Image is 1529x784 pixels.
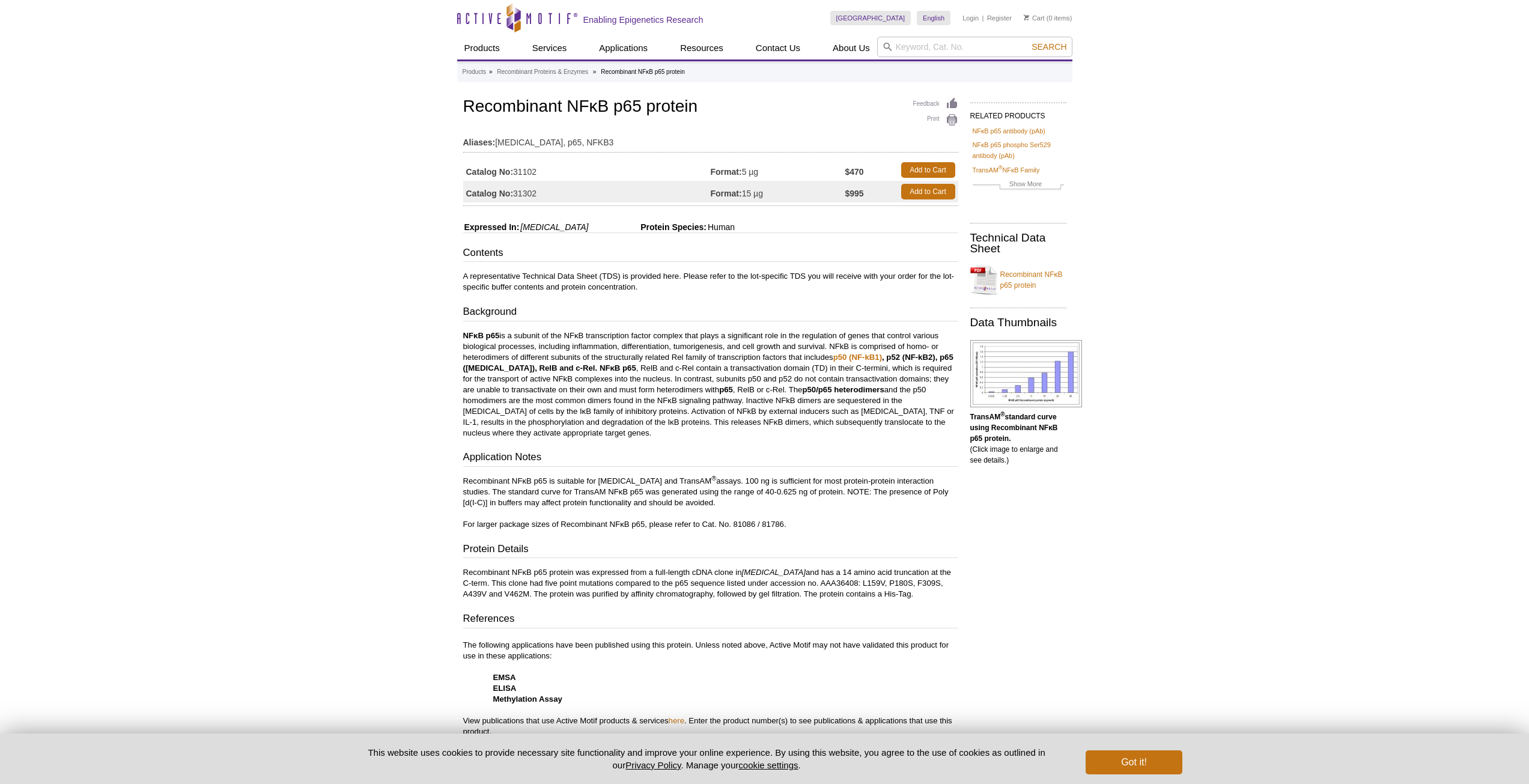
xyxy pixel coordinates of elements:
a: here [669,716,684,725]
h3: References [463,612,958,628]
h2: Enabling Epigenetics Research [583,14,704,25]
strong: Catalog No: [466,188,514,199]
span: Protein Species: [591,222,707,232]
strong: Format: [711,188,742,199]
p: (Click image to enlarge and see details.) [970,412,1066,466]
button: Search [1028,41,1070,52]
a: Applications [592,37,655,59]
a: p50 (NF-kB1) [833,353,882,362]
li: » [489,68,493,75]
td: 31302 [463,181,711,202]
h3: Protein Details [463,542,958,559]
span: Human [707,222,735,232]
a: [GEOGRAPHIC_DATA] [830,11,911,25]
sup: ® [1000,411,1005,418]
a: Show More [973,178,1064,192]
button: cookie settings [738,760,798,770]
h2: RELATED PRODUCTS [970,102,1066,124]
p: The following applications have been published using this protein. Unless noted above, Active Mot... [463,640,958,737]
li: | [982,11,984,25]
li: » [593,68,597,75]
p: A representative Technical Data Sheet (TDS) is provided here. Please refer to the lot-specific TD... [463,271,958,293]
a: English [917,11,950,25]
a: TransAM®NFκB Family [973,165,1040,175]
h2: Data Thumbnails [970,317,1066,328]
a: Resources [673,37,731,59]
strong: p50/p65 heterodimers [802,385,884,394]
h3: Application Notes [463,450,958,467]
a: Register [987,14,1012,22]
p: is a subunit of the NFκB transcription factor complex that plays a significant role in the regula... [463,330,958,439]
td: 31102 [463,159,711,181]
input: Keyword, Cat. No. [877,37,1072,57]
strong: p65 [719,385,733,394]
li: Recombinant NFκB p65 protein [601,68,685,75]
strong: NFκB p65 [463,331,500,340]
strong: Aliases: [463,137,496,148]
strong: $995 [845,188,863,199]
h1: Recombinant NFκB p65 protein [463,97,958,118]
li: (0 items) [1024,11,1072,25]
a: Print [913,114,958,127]
strong: , p52 (NF-kB2), p65 ([MEDICAL_DATA]), RelB and c-Rel. [463,353,953,372]
td: 5 µg [711,159,845,181]
a: NFκB p65 antibody (pAb) [973,126,1045,136]
strong: ELISA [493,684,517,693]
a: Add to Cart [901,162,955,178]
td: [MEDICAL_DATA], p65, NFKB3 [463,130,958,149]
h2: Technical Data Sheet [970,232,1066,254]
strong: NFκB p65 [600,363,636,372]
p: Recombinant NFκB p65 is suitable for [MEDICAL_DATA] and TransAM assays. 100 ng is sufficient for ... [463,476,958,530]
a: Products [457,37,507,59]
a: Privacy Policy [625,760,681,770]
button: Got it! [1086,750,1182,774]
img: Your Cart [1024,14,1029,20]
a: Login [962,14,979,22]
span: Expressed In: [463,222,520,232]
strong: $470 [845,166,863,177]
a: NFκB p65 phospho Ser529 antibody (pAb) [973,139,1064,161]
p: This website uses cookies to provide necessary site functionality and improve your online experie... [347,746,1066,771]
strong: Catalog No: [466,166,514,177]
strong: Format: [711,166,742,177]
td: 15 µg [711,181,845,202]
a: Contact Us [749,37,807,59]
sup: ® [999,165,1003,171]
a: About Us [825,37,877,59]
span: Search [1032,42,1066,52]
a: Products [463,67,486,77]
h3: Background [463,305,958,321]
p: Recombinant NFκB p65 protein was expressed from a full-length cDNA clone in and has a 14 amino ac... [463,567,958,600]
a: Add to Cart [901,184,955,199]
strong: EMSA [493,673,516,682]
sup: ® [711,475,716,482]
a: Recombinant NFκB p65 protein [970,262,1066,298]
i: [MEDICAL_DATA] [741,568,806,577]
strong: Methylation Assay [493,694,562,703]
a: Cart [1024,14,1045,22]
a: Recombinant Proteins & Enzymes [497,67,588,77]
a: Feedback [913,97,958,111]
a: Services [525,37,574,59]
b: TransAM standard curve using Recombinant NFκB p65 protein. [970,413,1058,443]
h3: Contents [463,246,958,263]
i: [MEDICAL_DATA] [520,222,588,232]
img: TransAM<sup>®</sup> standard curve using Recombinant NFκB p65 protein. [970,340,1082,407]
